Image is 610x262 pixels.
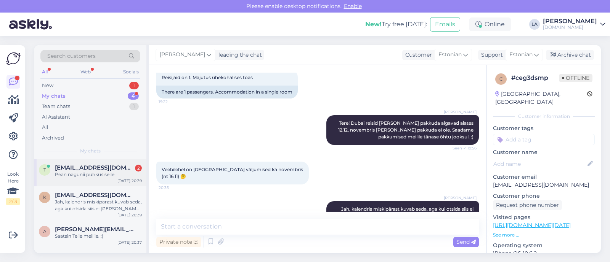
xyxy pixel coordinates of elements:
span: Reisijaid on 1. Majutus ühekohalises toas [162,75,253,80]
span: [PERSON_NAME] [444,195,477,201]
p: Customer name [493,148,595,156]
div: Pean nagunii puhkus selle [55,171,142,178]
span: [PERSON_NAME] [444,109,477,115]
div: Archived [42,134,64,142]
span: 19:22 [159,99,187,105]
p: See more ... [493,232,595,238]
span: Jah, kalendris miskipärast kuvab seda, aga kui otsida siis ei [PERSON_NAME] ühtki tulemust. Novem... [341,206,475,225]
div: Online [469,17,511,31]
span: 20:35 [159,185,187,191]
div: Saatsin Teile meilile. :) [55,233,142,240]
div: Private note [156,237,201,247]
div: 1 [129,82,139,89]
span: Send [456,238,476,245]
span: Talvi81@gmail.com [55,164,134,171]
span: A [43,229,47,234]
input: Add a tag [493,134,595,145]
div: Support [478,51,503,59]
div: Customer information [493,113,595,120]
img: Askly Logo [6,51,21,66]
div: Try free [DATE]: [365,20,427,29]
div: There are 1 passengers. Accommodation in a single room [156,86,298,98]
div: [DOMAIN_NAME] [543,24,597,30]
span: Estonian [438,51,462,59]
div: [DATE] 20:39 [117,212,142,218]
p: [EMAIL_ADDRESS][DOMAIN_NAME] [493,181,595,189]
div: [DATE] 20:37 [117,240,142,245]
span: Seen ✓ 19:56 [448,145,477,151]
div: [PERSON_NAME] [543,18,597,24]
div: LA [529,19,540,30]
p: Customer tags [493,124,595,132]
a: [URL][DOMAIN_NAME][DATE] [493,222,571,229]
span: Offline [559,74,592,82]
div: 2 / 3 [6,198,20,205]
div: Jah, kalendris miskipärast kuvab seda, aga kui otsida siis ei [PERSON_NAME] ühtki tulemust. Novem... [55,198,142,212]
input: Add name [493,160,586,168]
div: Archive chat [546,50,594,60]
div: 1 [129,103,139,110]
span: kudrjavtsevao@gmail.com [55,192,134,198]
div: My chats [42,92,66,100]
p: Customer email [493,173,595,181]
a: [PERSON_NAME][DOMAIN_NAME] [543,18,605,30]
span: Enable [342,3,364,10]
div: All [42,124,48,131]
div: Customer [402,51,432,59]
div: # ceg3dsmp [511,73,559,83]
span: My chats [80,148,101,154]
span: Anna_grigorenko@hotmail.com [55,226,134,233]
div: [DATE] 20:39 [117,178,142,184]
span: T [43,167,46,173]
span: k [43,194,47,200]
p: Visited pages [493,213,595,221]
span: [PERSON_NAME] [160,51,205,59]
p: Customer phone [493,192,595,200]
div: Request phone number [493,200,562,210]
div: Look Here [6,171,20,205]
div: All [40,67,49,77]
p: Operating system [493,241,595,249]
div: 4 [128,92,139,100]
span: Veebilehel on [GEOGRAPHIC_DATA] väljumised ka novembris (nt 16.11) 🤔 [162,167,304,179]
span: Search customers [47,52,96,60]
div: Team chats [42,103,70,110]
div: Socials [122,67,140,77]
div: 2 [135,165,142,171]
div: AI Assistant [42,113,70,121]
div: Web [79,67,92,77]
span: Tere! Dubai reisid [PERSON_NAME] pakkuda algavad alates 12.12, novembris [PERSON_NAME] pakkuda ei... [338,120,475,140]
button: Emails [430,17,460,32]
p: iPhone OS 18.6.2 [493,249,595,257]
div: [GEOGRAPHIC_DATA], [GEOGRAPHIC_DATA] [495,90,587,106]
b: New! [365,21,382,28]
span: c [499,76,503,82]
div: leading the chat [215,51,262,59]
div: New [42,82,53,89]
span: Estonian [509,51,533,59]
